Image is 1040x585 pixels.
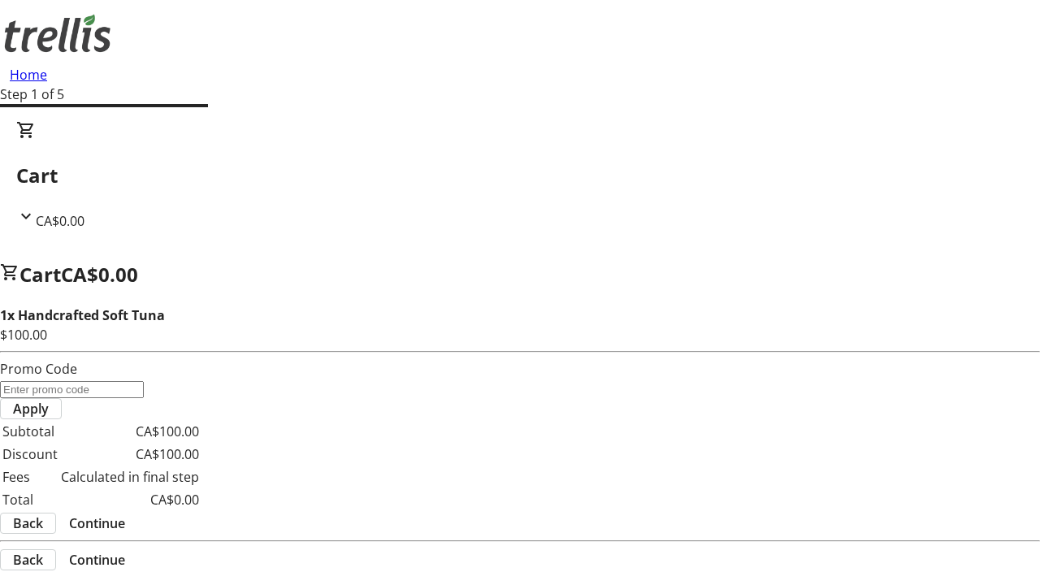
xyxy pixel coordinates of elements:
[2,421,58,442] td: Subtotal
[36,212,84,230] span: CA$0.00
[61,261,138,288] span: CA$0.00
[69,513,125,533] span: Continue
[69,550,125,570] span: Continue
[19,261,61,288] span: Cart
[60,466,200,487] td: Calculated in final step
[60,421,200,442] td: CA$100.00
[16,120,1024,231] div: CartCA$0.00
[56,513,138,533] button: Continue
[13,513,43,533] span: Back
[13,399,49,418] span: Apply
[2,444,58,465] td: Discount
[56,550,138,570] button: Continue
[60,444,200,465] td: CA$100.00
[60,489,200,510] td: CA$0.00
[16,161,1024,190] h2: Cart
[2,489,58,510] td: Total
[13,550,43,570] span: Back
[2,466,58,487] td: Fees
